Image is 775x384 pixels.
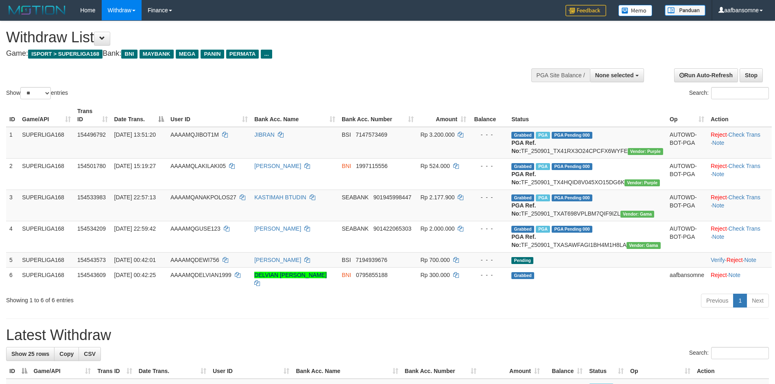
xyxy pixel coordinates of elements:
a: Run Auto-Refresh [674,68,738,82]
th: Status: activate to sort column ascending [586,364,627,379]
span: Vendor URL: https://trx31.1velocity.biz [627,242,661,249]
a: Reject [711,131,727,138]
td: aafbansomne [666,267,707,290]
th: Op: activate to sort column ascending [666,104,707,127]
td: AUTOWD-BOT-PGA [666,127,707,159]
a: [PERSON_NAME] [254,225,301,232]
th: Bank Acc. Number: activate to sort column ascending [402,364,480,379]
span: Copy 7194939676 to clipboard [356,257,387,263]
a: Note [712,171,725,177]
th: Balance [469,104,508,127]
span: [DATE] 22:57:13 [114,194,156,201]
span: 154534209 [77,225,106,232]
th: Action [694,364,769,379]
td: SUPERLIGA168 [19,190,74,221]
td: TF_250901_TXAT698VPLBM7QIF9IZL [508,190,666,221]
h1: Latest Withdraw [6,327,769,343]
span: AAAAMQGUSE123 [170,225,220,232]
span: Rp 700.000 [420,257,450,263]
img: Button%20Memo.svg [618,5,653,16]
span: Rp 3.200.000 [420,131,454,138]
td: · · [707,190,772,221]
a: Note [744,257,756,263]
a: 1 [733,294,747,308]
a: Check Trans [729,194,761,201]
td: 3 [6,190,19,221]
span: PGA Pending [552,226,592,233]
th: Game/API: activate to sort column ascending [19,104,74,127]
span: Copy 901422065303 to clipboard [373,225,411,232]
img: Feedback.jpg [565,5,606,16]
span: PGA Pending [552,132,592,139]
select: Showentries [20,87,51,99]
div: - - - [473,193,505,201]
span: Vendor URL: https://trx31.1velocity.biz [620,211,655,218]
td: AUTOWD-BOT-PGA [666,158,707,190]
span: Grabbed [511,194,534,201]
th: Trans ID: activate to sort column ascending [94,364,135,379]
a: Check Trans [729,225,761,232]
span: Marked by aafchoeunmanni [536,226,550,233]
span: SEABANK [342,194,369,201]
a: Reject [711,272,727,278]
span: Rp 2.000.000 [420,225,454,232]
span: BNI [342,163,351,169]
span: [DATE] 13:51:20 [114,131,156,138]
span: Show 25 rows [11,351,49,357]
td: · · [707,252,772,267]
a: Stop [740,68,763,82]
span: Copy [59,351,74,357]
td: 6 [6,267,19,290]
th: Bank Acc. Number: activate to sort column ascending [338,104,417,127]
td: 2 [6,158,19,190]
span: Vendor URL: https://trx4.1velocity.biz [628,148,663,155]
div: - - - [473,225,505,233]
span: Rp 524.000 [420,163,450,169]
td: AUTOWD-BOT-PGA [666,190,707,221]
span: 154533983 [77,194,106,201]
span: Grabbed [511,226,534,233]
a: Reject [711,194,727,201]
th: Status [508,104,666,127]
span: 154543573 [77,257,106,263]
span: AAAAMQJIBOT1M [170,131,219,138]
td: TF_250901_TX4HQID8V045XO15DG6K [508,158,666,190]
span: [DATE] 00:42:01 [114,257,156,263]
a: Reject [727,257,743,263]
span: None selected [595,72,634,79]
span: AAAAMQDELVIAN1999 [170,272,231,278]
span: Pending [511,257,533,264]
a: Next [747,294,769,308]
a: KASTIMAH BTUDIN [254,194,306,201]
td: · · [707,158,772,190]
th: Date Trans.: activate to sort column descending [111,104,167,127]
td: SUPERLIGA168 [19,127,74,159]
span: AAAAMQANAKPOLOS27 [170,194,236,201]
span: Grabbed [511,132,534,139]
th: Game/API: activate to sort column ascending [31,364,94,379]
th: Trans ID: activate to sort column ascending [74,104,111,127]
span: Copy 0795855188 to clipboard [356,272,388,278]
div: PGA Site Balance / [531,68,590,82]
span: Grabbed [511,163,534,170]
b: PGA Ref. No: [511,140,536,154]
div: Showing 1 to 6 of 6 entries [6,293,317,304]
span: Copy 901945998447 to clipboard [373,194,411,201]
span: PGA Pending [552,194,592,201]
a: DELVIAN [PERSON_NAME] [254,272,327,278]
a: Check Trans [729,163,761,169]
a: Note [712,140,725,146]
a: Note [712,233,725,240]
td: SUPERLIGA168 [19,267,74,290]
span: MEGA [176,50,199,59]
div: - - - [473,271,505,279]
span: PERMATA [226,50,259,59]
span: 154543609 [77,272,106,278]
span: AAAAMQDEWI756 [170,257,219,263]
a: Copy [54,347,79,361]
span: BSI [342,131,351,138]
td: · · [707,221,772,252]
span: 154496792 [77,131,106,138]
th: Amount: activate to sort column ascending [480,364,543,379]
span: Marked by aafsoycanthlai [536,163,550,170]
